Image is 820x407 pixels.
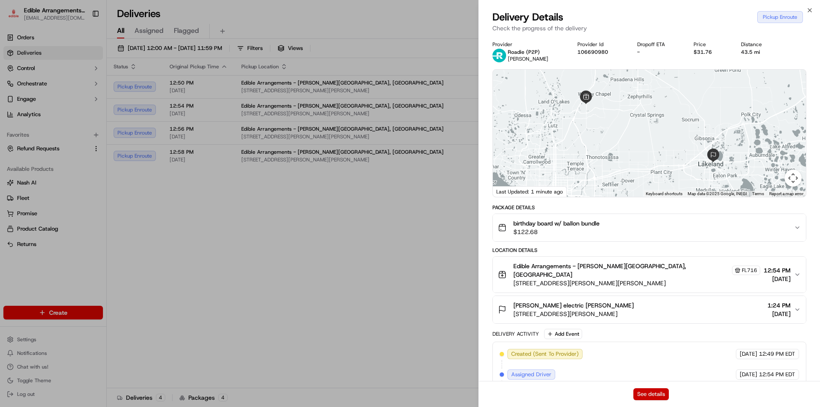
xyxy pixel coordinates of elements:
[81,191,137,199] span: API Documentation
[493,257,806,293] button: Edible Arrangements - [PERSON_NAME][GEOGRAPHIC_DATA], [GEOGRAPHIC_DATA]FL716[STREET_ADDRESS][PERS...
[759,350,795,358] span: 12:49 PM EDT
[694,49,727,56] div: $31.76
[145,84,155,94] button: Start new chat
[17,133,24,140] img: 1736555255976-a54dd68f-1ca7-489b-9aae-adbdc363a1c4
[740,371,757,378] span: [DATE]
[764,266,791,275] span: 12:54 PM
[38,82,140,90] div: Start new chat
[9,192,15,199] div: 📗
[495,186,523,197] a: Open this area in Google Maps (opens a new window)
[637,49,680,56] div: -
[508,56,548,62] span: [PERSON_NAME]
[694,41,727,48] div: Price
[17,156,24,163] img: 1736555255976-a54dd68f-1ca7-489b-9aae-adbdc363a1c4
[492,204,806,211] div: Package Details
[785,170,802,187] button: Map camera controls
[741,49,777,56] div: 43.5 mi
[493,214,806,241] button: birthday board w/ ballon bundle$122.68
[493,186,567,197] div: Last Updated: 1 minute ago
[764,275,791,283] span: [DATE]
[752,191,764,196] a: Terms (opens in new tab)
[577,49,608,56] button: 106690980
[513,279,760,287] span: [STREET_ADDRESS][PERSON_NAME][PERSON_NAME]
[544,329,582,339] button: Add Event
[9,111,57,118] div: Past conversations
[492,331,539,337] div: Delivery Activity
[492,10,563,24] span: Delivery Details
[513,262,730,279] span: Edible Arrangements - [PERSON_NAME][GEOGRAPHIC_DATA], [GEOGRAPHIC_DATA]
[492,49,506,62] img: roadie-logo-v2.jpg
[9,147,22,161] img: Asif Zaman Khan
[769,191,803,196] a: Report a map error
[495,186,523,197] img: Google
[97,132,115,139] span: [DATE]
[9,124,22,141] img: Wisdom Oko
[688,191,747,196] span: Map data ©2025 Google, INEGI
[759,371,795,378] span: 12:54 PM EDT
[492,247,806,254] div: Location Details
[9,82,24,97] img: 1736555255976-a54dd68f-1ca7-489b-9aae-adbdc363a1c4
[493,296,806,323] button: [PERSON_NAME] electric [PERSON_NAME][STREET_ADDRESS][PERSON_NAME]1:24 PM[DATE]
[741,41,777,48] div: Distance
[60,211,103,218] a: Powered byPylon
[637,41,680,48] div: Dropoff ETA
[767,310,791,318] span: [DATE]
[93,132,96,139] span: •
[26,155,69,162] span: [PERSON_NAME]
[513,228,600,236] span: $122.68
[513,310,634,318] span: [STREET_ADDRESS][PERSON_NAME]
[69,187,141,203] a: 💻API Documentation
[577,41,624,48] div: Provider Id
[26,132,91,139] span: Wisdom [PERSON_NAME]
[17,191,65,199] span: Knowledge Base
[132,109,155,120] button: See all
[76,155,93,162] span: [DATE]
[742,267,757,274] span: FL716
[646,191,682,197] button: Keyboard shortcuts
[492,41,564,48] div: Provider
[511,350,579,358] span: Created (Sent To Provider)
[9,34,155,48] p: Welcome 👋
[511,371,551,378] span: Assigned Driver
[22,55,154,64] input: Got a question? Start typing here...
[508,49,548,56] p: Roadie (P2P)
[71,155,74,162] span: •
[513,219,600,228] span: birthday board w/ ballon bundle
[18,82,33,97] img: 8571987876998_91fb9ceb93ad5c398215_72.jpg
[492,24,806,32] p: Check the progress of the delivery
[85,212,103,218] span: Pylon
[633,388,669,400] button: See details
[38,90,117,97] div: We're available if you need us!
[9,9,26,26] img: Nash
[740,350,757,358] span: [DATE]
[767,301,791,310] span: 1:24 PM
[72,192,79,199] div: 💻
[513,301,634,310] span: [PERSON_NAME] electric [PERSON_NAME]
[5,187,69,203] a: 📗Knowledge Base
